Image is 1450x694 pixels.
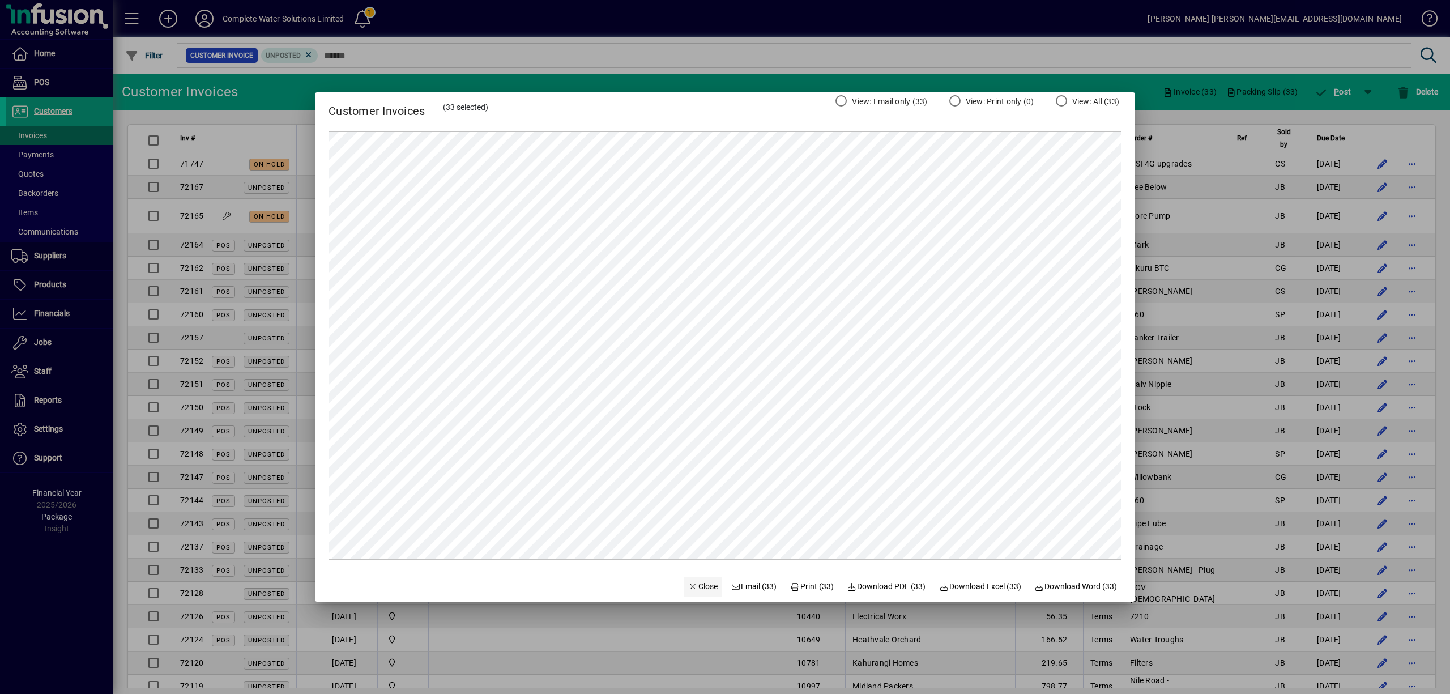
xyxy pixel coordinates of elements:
button: Print (33) [786,577,838,597]
span: (33 selected) [443,103,488,112]
a: Download PDF (33) [843,577,931,597]
span: Print (33) [790,581,834,593]
button: Email (33) [727,577,782,597]
label: View: Print only (0) [963,96,1034,107]
button: Download Word (33) [1030,577,1122,597]
label: View: All (33) [1070,96,1120,107]
span: Email (33) [731,581,777,593]
label: View: Email only (33) [850,96,927,107]
h2: Customer Invoices [315,92,438,120]
span: Download Excel (33) [939,581,1021,593]
span: Download PDF (33) [847,581,926,593]
button: Close [684,577,722,597]
button: Download Excel (33) [935,577,1026,597]
span: Close [688,581,718,593]
span: Download Word (33) [1035,581,1118,593]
